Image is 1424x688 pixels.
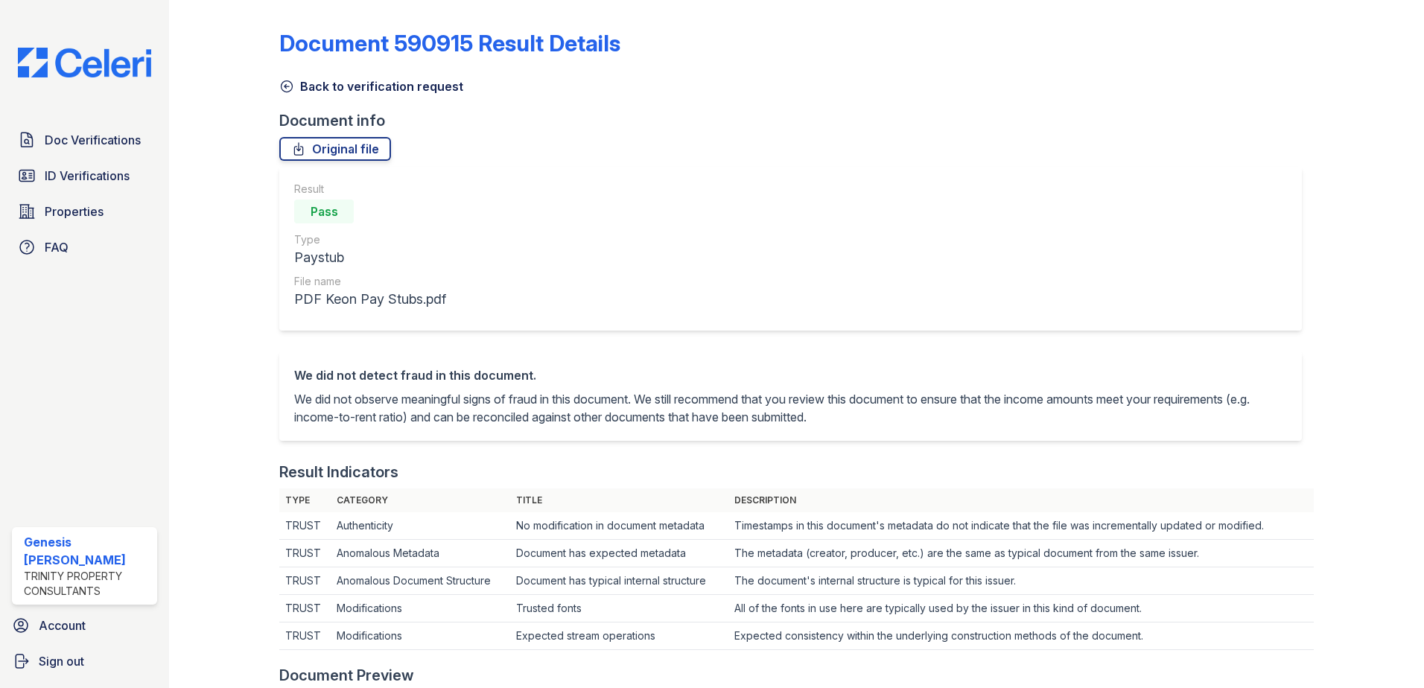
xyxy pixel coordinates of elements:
div: Document Preview [279,665,414,686]
td: TRUST [279,512,331,540]
a: Properties [12,197,157,226]
th: Category [331,488,510,512]
td: Anomalous Document Structure [331,567,510,595]
div: Result Indicators [279,462,398,482]
td: TRUST [279,567,331,595]
td: Expected consistency within the underlying construction methods of the document. [728,622,1314,650]
th: Title [510,488,728,512]
a: Doc Verifications [12,125,157,155]
th: Description [728,488,1314,512]
td: Anomalous Metadata [331,540,510,567]
img: CE_Logo_Blue-a8612792a0a2168367f1c8372b55b34899dd931a85d93a1a3d3e32e68fde9ad4.png [6,48,163,77]
a: Sign out [6,646,163,676]
td: The document's internal structure is typical for this issuer. [728,567,1314,595]
td: Trusted fonts [510,595,728,622]
div: Trinity Property Consultants [24,569,151,599]
div: Pass [294,200,354,223]
span: ID Verifications [45,167,130,185]
div: Genesis [PERSON_NAME] [24,533,151,569]
div: File name [294,274,446,289]
span: FAQ [45,238,69,256]
div: Paystub [294,247,446,268]
div: Type [294,232,446,247]
p: We did not observe meaningful signs of fraud in this document. We still recommend that you review... [294,390,1287,426]
div: Document info [279,110,1314,131]
td: TRUST [279,595,331,622]
td: Document has typical internal structure [510,567,728,595]
a: ID Verifications [12,161,157,191]
div: Result [294,182,446,197]
div: PDF Keon Pay Stubs.pdf [294,289,446,310]
td: No modification in document metadata [510,512,728,540]
span: Account [39,617,86,634]
a: Original file [279,137,391,161]
td: Authenticity [331,512,510,540]
td: The metadata (creator, producer, etc.) are the same as typical document from the same issuer. [728,540,1314,567]
td: Modifications [331,622,510,650]
td: TRUST [279,622,331,650]
td: Timestamps in this document's metadata do not indicate that the file was incrementally updated or... [728,512,1314,540]
div: We did not detect fraud in this document. [294,366,1287,384]
a: Document 590915 Result Details [279,30,620,57]
td: Expected stream operations [510,622,728,650]
td: TRUST [279,540,331,567]
a: FAQ [12,232,157,262]
th: Type [279,488,331,512]
a: Account [6,611,163,640]
span: Doc Verifications [45,131,141,149]
td: Modifications [331,595,510,622]
span: Sign out [39,652,84,670]
a: Back to verification request [279,77,463,95]
td: All of the fonts in use here are typically used by the issuer in this kind of document. [728,595,1314,622]
td: Document has expected metadata [510,540,728,567]
span: Properties [45,203,104,220]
